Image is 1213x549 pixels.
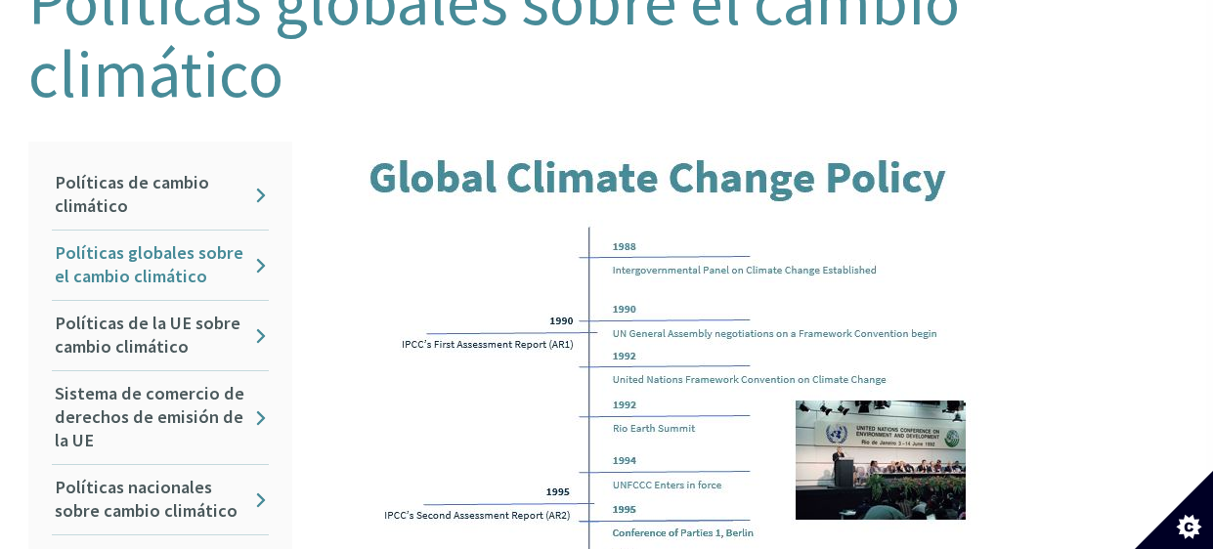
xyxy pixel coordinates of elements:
a: Políticas de la UE sobre cambio climático [52,301,269,370]
font: Políticas de cambio climático [55,171,209,217]
a: Políticas nacionales sobre cambio climático [52,465,269,534]
font: Políticas globales sobre el cambio climático [55,241,243,287]
font: Políticas de la UE sobre cambio climático [55,312,240,358]
button: Establecer preferencias de cookies [1135,471,1213,549]
a: Políticas de cambio climático [52,160,269,230]
a: Sistema de comercio de derechos de emisión de la UE [52,371,269,464]
font: Sistema de comercio de derechos de emisión de la UE [55,382,244,451]
font: Políticas nacionales sobre cambio climático [55,476,238,522]
a: Políticas globales sobre el cambio climático [52,231,269,300]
